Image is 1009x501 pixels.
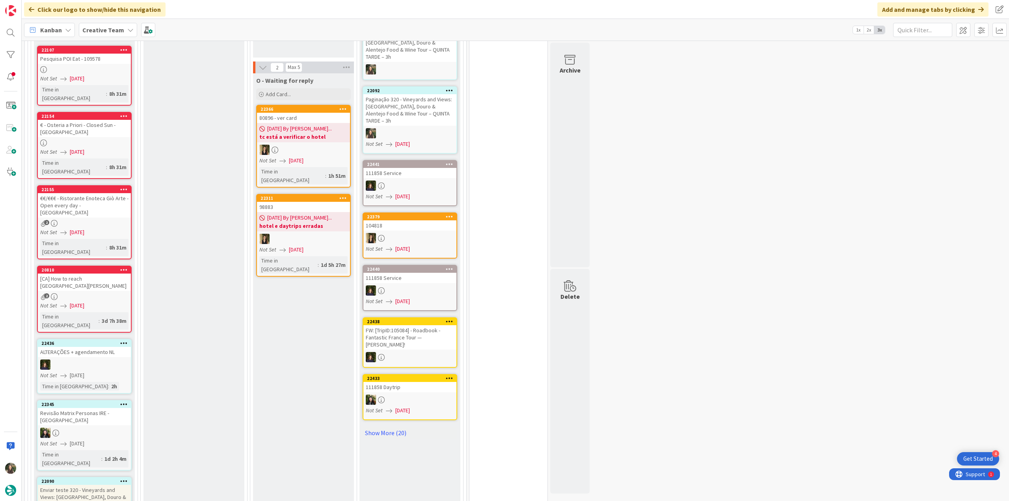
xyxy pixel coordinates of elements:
div: 111858 Service [363,273,456,283]
img: IG [366,64,376,74]
div: 22155€€/€€€ - Ristorante Enoteca Giò Arte - Open every day - [GEOGRAPHIC_DATA] [38,186,131,218]
a: 22441111858 ServiceMCNot Set[DATE] [363,160,457,206]
div: 22433 [363,375,456,382]
div: IG [363,64,456,74]
div: Paginação 320 - Vineyards and Views: [GEOGRAPHIC_DATA], Douro & Alentejo Food & Wine Tour – QUINT... [363,94,456,126]
div: 8h 31m [107,243,128,252]
div: 22092Paginação 320 - Vineyards and Views: [GEOGRAPHIC_DATA], Douro & Alentejo Food & Wine Tour – ... [363,87,456,126]
div: ALTERAÇÕES + agendamento NL [38,347,131,357]
div: SP [257,145,350,155]
div: [CA] How to reach [GEOGRAPHIC_DATA][PERSON_NAME] [38,274,131,291]
i: Not Set [40,302,57,309]
div: 3d 7h 38m [100,317,128,325]
a: 20810[CA] How to reach [GEOGRAPHIC_DATA][PERSON_NAME]Not Set[DATE]Time in [GEOGRAPHIC_DATA]:3d 7h... [37,266,132,333]
div: Time in [GEOGRAPHIC_DATA] [40,239,106,256]
a: 22107Pesquisa POI Eat - 109578Not Set[DATE]Time in [GEOGRAPHIC_DATA]:8h 31m [37,46,132,106]
span: [DATE] [70,74,84,83]
div: 4 [992,450,999,457]
span: [DATE] By [PERSON_NAME]... [267,214,332,222]
a: 22154€ - Osteria a Priori - Closed Sun - [GEOGRAPHIC_DATA]Not Set[DATE]Time in [GEOGRAPHIC_DATA]:... [37,112,132,179]
div: Open Get Started checklist, remaining modules: 4 [957,452,999,466]
i: Not Set [366,245,383,252]
div: 1d 5h 27m [319,261,348,269]
span: : [325,171,326,180]
div: IG [363,128,456,138]
i: Not Set [366,407,383,414]
i: Not Set [259,246,276,253]
span: [DATE] [289,156,303,165]
div: 22436 [38,340,131,347]
div: MC [38,359,131,370]
i: Not Set [40,440,57,447]
span: : [106,89,107,98]
span: [DATE] [395,140,410,148]
span: : [106,243,107,252]
div: 80896 - ver card [257,113,350,123]
div: SP [257,234,350,244]
div: 22107Pesquisa POI Eat - 109578 [38,47,131,64]
a: 22379104818SPNot Set[DATE] [363,212,457,259]
div: 22090 [41,479,131,484]
div: MC [363,285,456,296]
i: Not Set [40,75,57,82]
div: 22438 [363,318,456,325]
a: Show More (20) [363,427,457,439]
div: 2h [109,382,119,391]
div: 20810 [41,267,131,273]
img: Visit kanbanzone.com [5,5,16,16]
div: 22107 [41,47,131,53]
div: Time in [GEOGRAPHIC_DATA] [40,85,106,102]
div: 104818 [363,220,456,231]
div: 22345Revisão Matrix Personas IRE - [GEOGRAPHIC_DATA] [38,401,131,425]
div: 1 [41,3,43,9]
div: Max 5 [288,65,300,69]
div: 8h 31m [107,89,128,98]
i: Not Set [366,298,383,305]
div: 111858 Service [363,168,456,178]
div: BC [363,395,456,405]
a: 22345Revisão Matrix Personas IRE - [GEOGRAPHIC_DATA]BCNot Set[DATE]Time in [GEOGRAPHIC_DATA]:1d 2... [37,400,132,471]
div: 22379104818 [363,213,456,231]
div: 22379 [363,213,456,220]
span: 2 [44,220,49,225]
a: 22440111858 ServiceMCNot Set[DATE] [363,265,457,311]
img: MC [366,181,376,191]
img: avatar [5,485,16,496]
div: MC [363,181,456,191]
a: Paginação 320 - Vineyards and Views: [GEOGRAPHIC_DATA], Douro & Alentejo Food & Wine Tour – QUINT... [363,22,457,80]
i: Not Set [40,372,57,379]
a: 22155€€/€€€ - Ristorante Enoteca Giò Arte - Open every day - [GEOGRAPHIC_DATA]Not Set[DATE]Time i... [37,185,132,259]
span: [DATE] [395,245,410,253]
img: BC [366,395,376,405]
img: SP [366,233,376,243]
img: MC [366,352,376,362]
div: 22433 [367,376,456,381]
div: Paginação 320 - Vineyards and Views: [GEOGRAPHIC_DATA], Douro & Alentejo Food & Wine Tour – QUINT... [363,23,456,62]
span: [DATE] [70,302,84,310]
div: 22433111858 Daytrip [363,375,456,392]
div: €€/€€€ - Ristorante Enoteca Giò Arte - Open every day - [GEOGRAPHIC_DATA] [38,193,131,218]
div: 22345 [38,401,131,408]
img: SP [259,145,270,155]
div: 22440 [367,266,456,272]
div: Pesquisa POI Eat - 109578 [38,54,131,64]
span: : [108,382,109,391]
a: 22433111858 DaytripBCNot Set[DATE] [363,374,457,420]
div: MC [363,352,456,362]
div: 1d 2h 4m [102,454,128,463]
div: 8h 31m [107,163,128,171]
div: 22366 [261,106,350,112]
div: 22438 [367,319,456,324]
div: 22379 [367,214,456,220]
div: 22441 [367,162,456,167]
div: 22092 [363,87,456,94]
div: 22440111858 Service [363,266,456,283]
div: 2236680896 - ver card [257,106,350,123]
b: tc está a verificar o hotel [259,133,348,141]
div: 22436ALTERAÇÕES + agendamento NL [38,340,131,357]
div: 22441111858 Service [363,161,456,178]
a: 22438FW: [TripID:105084] - Roadbook - Fantastic France Tour — [PERSON_NAME]!MC [363,317,457,368]
div: SP [363,233,456,243]
div: 22154 [38,113,131,120]
div: Delete [560,292,580,301]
